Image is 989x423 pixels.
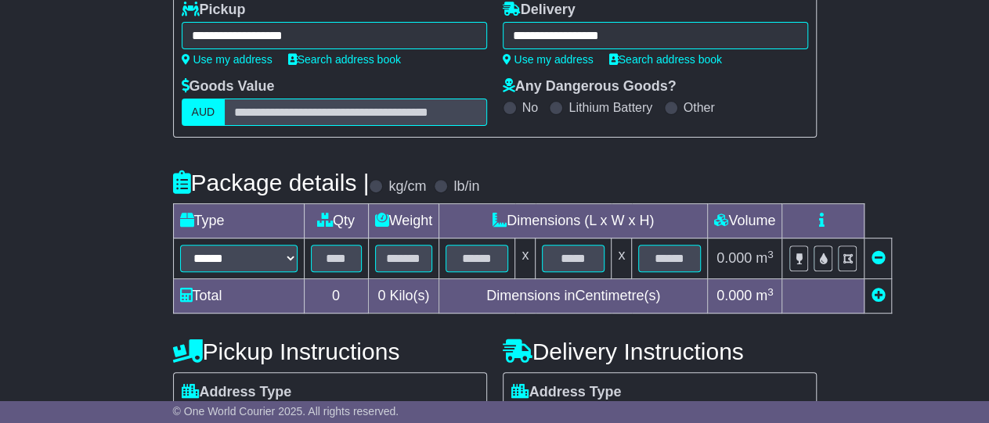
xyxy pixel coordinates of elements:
[388,178,426,195] label: kg/cm
[288,53,401,66] a: Search address book
[377,288,385,303] span: 0
[612,238,632,279] td: x
[503,339,817,364] h4: Delivery Instructions
[173,279,304,314] td: Total
[684,100,715,115] label: Other
[173,405,399,418] span: © One World Courier 2025. All rights reserved.
[871,288,885,303] a: Add new item
[182,53,273,66] a: Use my address
[716,250,752,266] span: 0.000
[522,100,538,115] label: No
[439,204,708,238] td: Dimensions (L x W x H)
[368,204,439,238] td: Weight
[503,2,576,19] label: Delivery
[871,250,885,266] a: Remove this item
[182,78,275,95] label: Goods Value
[182,99,226,126] label: AUD
[304,204,368,238] td: Qty
[503,53,594,66] a: Use my address
[304,279,368,314] td: 0
[511,384,622,401] label: Address Type
[182,384,292,401] label: Address Type
[756,250,774,266] span: m
[756,288,774,303] span: m
[368,279,439,314] td: Kilo(s)
[173,170,370,195] h4: Package details |
[609,53,722,66] a: Search address book
[708,204,782,238] td: Volume
[182,2,246,19] label: Pickup
[453,178,479,195] label: lb/in
[439,279,708,314] td: Dimensions in Centimetre(s)
[173,339,487,364] h4: Pickup Instructions
[503,78,677,95] label: Any Dangerous Goods?
[568,100,652,115] label: Lithium Battery
[716,288,752,303] span: 0.000
[173,204,304,238] td: Type
[515,238,536,279] td: x
[767,286,774,298] sup: 3
[767,249,774,260] sup: 3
